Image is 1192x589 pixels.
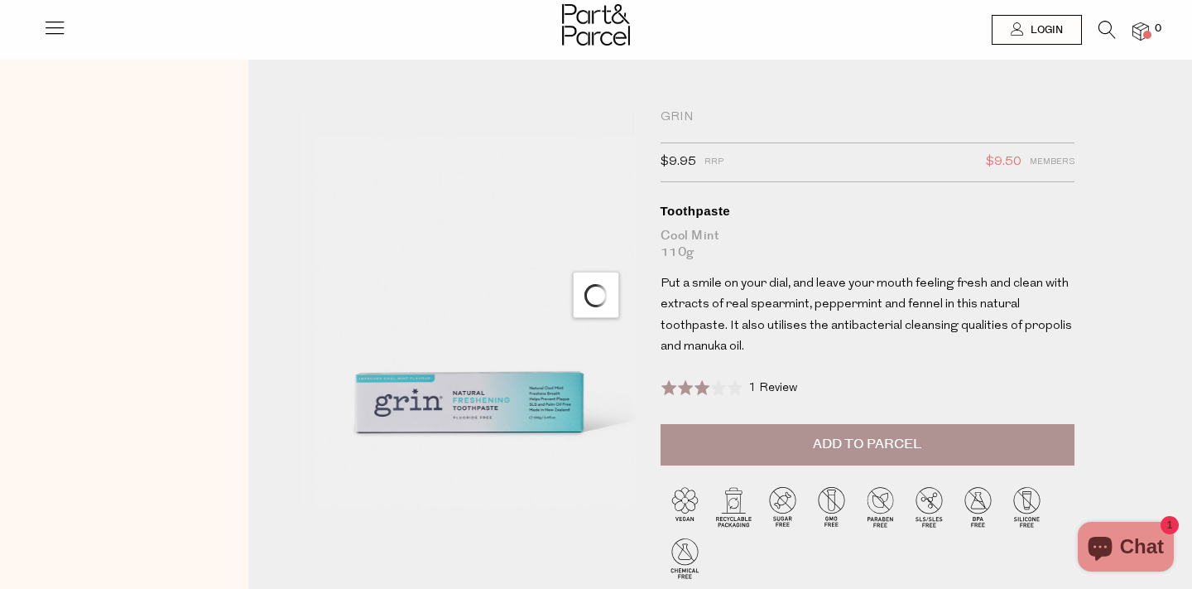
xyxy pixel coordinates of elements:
span: $9.95 [661,152,696,173]
img: Toothpaste [298,109,636,508]
span: 1 Review [748,382,797,394]
img: P_P-ICONS-Live_Bec_V11_GMO_Free.svg [807,482,856,531]
span: Add to Parcel [813,435,921,454]
img: P_P-ICONS-Live_Bec_V11_Sugar_Free.svg [758,482,807,531]
inbox-online-store-chat: Shopify online store chat [1073,522,1179,576]
div: Cool Mint 110g [661,228,1074,261]
img: P_P-ICONS-Live_Bec_V11_Recyclable_Packaging.svg [709,482,758,531]
span: RRP [704,152,723,173]
span: 0 [1151,22,1166,36]
span: Members [1030,152,1074,173]
div: Toothpaste [661,203,1074,220]
img: Part&Parcel [562,4,630,46]
div: Grin [661,109,1074,126]
img: P_P-ICONS-Live_Bec_V11_Chemical_Free.svg [661,533,709,582]
img: P_P-ICONS-Live_Bec_V11_BPA_Free.svg [954,482,1002,531]
img: P_P-ICONS-Live_Bec_V11_Paraben_Free.svg [856,482,905,531]
span: Put a smile on your dial, and leave your mouth feeling fresh and clean with extracts of real spea... [661,278,1072,354]
button: Add to Parcel [661,424,1074,466]
img: P_P-ICONS-Live_Bec_V11_SLS-SLES_Free.svg [905,482,954,531]
img: P_P-ICONS-Live_Bec_V11_Silicone_Free.svg [1002,482,1051,531]
span: $9.50 [986,152,1021,173]
img: P_P-ICONS-Live_Bec_V11_Vegan.svg [661,482,709,531]
a: Login [992,15,1082,45]
a: 0 [1132,22,1149,40]
span: Login [1026,23,1063,37]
